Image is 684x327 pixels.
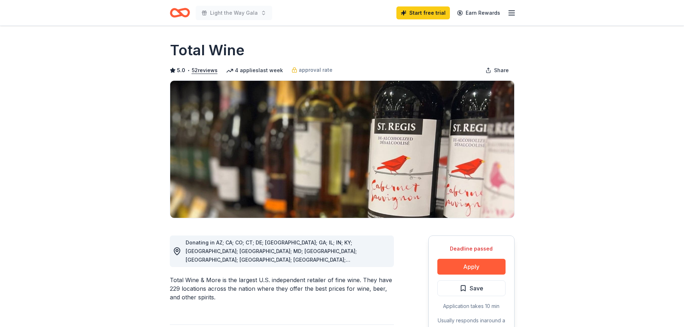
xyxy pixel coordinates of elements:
a: Home [170,4,190,21]
span: Light the Way Gala [210,9,258,17]
a: approval rate [292,66,332,74]
span: • [187,67,190,73]
button: 52reviews [192,66,218,75]
div: 4 applies last week [226,66,283,75]
span: 5.0 [177,66,185,75]
a: Start free trial [396,6,450,19]
div: Deadline passed [437,244,506,253]
div: Application takes 10 min [437,302,506,310]
a: Earn Rewards [453,6,504,19]
span: Save [470,284,483,293]
span: Share [494,66,509,75]
span: approval rate [299,66,332,74]
div: Total Wine & More is the largest U.S. independent retailer of fine wine. They have 229 locations ... [170,276,394,302]
button: Apply [437,259,506,275]
button: Light the Way Gala [196,6,272,20]
button: Share [480,63,515,78]
button: Save [437,280,506,296]
img: Image for Total Wine [170,81,514,218]
span: Donating in AZ; CA; CO; CT; DE; [GEOGRAPHIC_DATA]; GA; IL; IN; KY; [GEOGRAPHIC_DATA]; [GEOGRAPHIC... [186,239,357,289]
h1: Total Wine [170,40,245,60]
